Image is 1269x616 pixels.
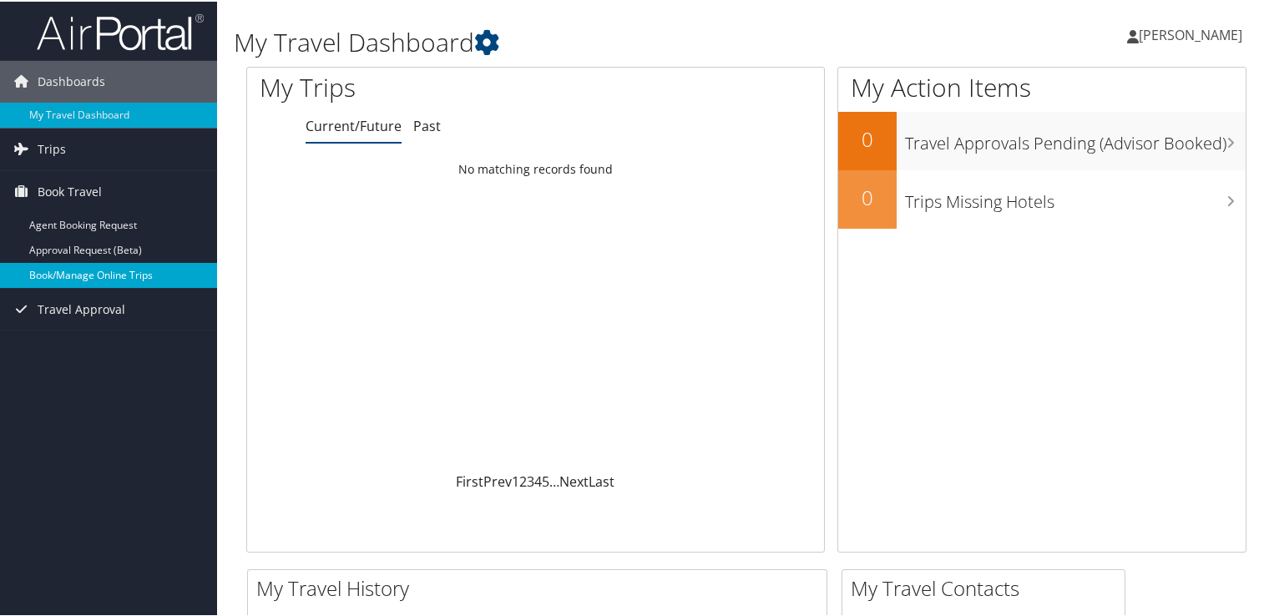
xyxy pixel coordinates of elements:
[1127,8,1259,58] a: [PERSON_NAME]
[838,169,1246,227] a: 0Trips Missing Hotels
[838,182,897,210] h2: 0
[838,124,897,152] h2: 0
[37,11,204,50] img: airportal-logo.png
[247,153,824,183] td: No matching records found
[38,287,125,329] span: Travel Approval
[38,169,102,211] span: Book Travel
[413,115,441,134] a: Past
[559,471,589,489] a: Next
[589,471,614,489] a: Last
[456,471,483,489] a: First
[527,471,534,489] a: 3
[483,471,512,489] a: Prev
[256,573,827,601] h2: My Travel History
[1139,24,1242,43] span: [PERSON_NAME]
[519,471,527,489] a: 2
[306,115,402,134] a: Current/Future
[534,471,542,489] a: 4
[905,122,1246,154] h3: Travel Approvals Pending (Advisor Booked)
[38,127,66,169] span: Trips
[851,573,1125,601] h2: My Travel Contacts
[38,59,105,101] span: Dashboards
[260,68,571,104] h1: My Trips
[512,471,519,489] a: 1
[234,23,918,58] h1: My Travel Dashboard
[542,471,549,489] a: 5
[838,110,1246,169] a: 0Travel Approvals Pending (Advisor Booked)
[905,180,1246,212] h3: Trips Missing Hotels
[549,471,559,489] span: …
[838,68,1246,104] h1: My Action Items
